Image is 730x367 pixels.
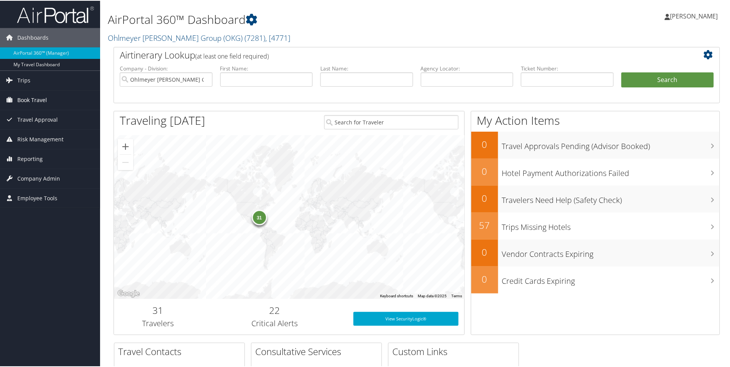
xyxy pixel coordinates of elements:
[17,168,60,188] span: Company Admin
[120,48,663,61] h2: Airtinerary Lookup
[421,64,514,72] label: Agency Locator:
[17,129,64,148] span: Risk Management
[502,217,720,232] h3: Trips Missing Hotels
[120,303,196,316] h2: 31
[471,131,720,158] a: 0Travel Approvals Pending (Advisor Booked)
[252,209,267,224] div: 31
[244,32,265,42] span: ( 7281 )
[120,64,213,72] label: Company - Division:
[471,272,498,285] h2: 0
[502,163,720,178] h3: Hotel Payment Authorizations Failed
[502,190,720,205] h3: Travelers Need Help (Safety Check)
[17,70,30,89] span: Trips
[471,112,720,128] h1: My Action Items
[502,244,720,259] h3: Vendor Contracts Expiring
[665,4,726,27] a: [PERSON_NAME]
[118,344,244,357] h2: Travel Contacts
[195,51,269,60] span: (at least one field required)
[380,293,413,298] button: Keyboard shortcuts
[118,138,133,154] button: Zoom in
[471,218,498,231] h2: 57
[471,158,720,185] a: 0Hotel Payment Authorizations Failed
[120,317,196,328] h3: Travelers
[208,317,342,328] h3: Critical Alerts
[451,293,462,297] a: Terms (opens in new tab)
[521,64,614,72] label: Ticket Number:
[108,32,290,42] a: Ohlmeyer [PERSON_NAME] Group (OKG)
[108,11,520,27] h1: AirPortal 360™ Dashboard
[320,64,413,72] label: Last Name:
[502,271,720,286] h3: Credit Cards Expiring
[17,90,47,109] span: Book Travel
[471,212,720,239] a: 57Trips Missing Hotels
[392,344,519,357] h2: Custom Links
[418,293,447,297] span: Map data ©2025
[471,239,720,266] a: 0Vendor Contracts Expiring
[353,311,459,325] a: View SecurityLogic®
[17,27,49,47] span: Dashboards
[17,149,43,168] span: Reporting
[471,164,498,177] h2: 0
[120,112,205,128] h1: Traveling [DATE]
[670,11,718,20] span: [PERSON_NAME]
[471,245,498,258] h2: 0
[208,303,342,316] h2: 22
[116,288,141,298] img: Google
[471,191,498,204] h2: 0
[17,109,58,129] span: Travel Approval
[17,188,57,207] span: Employee Tools
[471,185,720,212] a: 0Travelers Need Help (Safety Check)
[220,64,313,72] label: First Name:
[116,288,141,298] a: Open this area in Google Maps (opens a new window)
[17,5,94,23] img: airportal-logo.png
[502,136,720,151] h3: Travel Approvals Pending (Advisor Booked)
[621,72,714,87] button: Search
[324,114,459,129] input: Search for Traveler
[255,344,382,357] h2: Consultative Services
[265,32,290,42] span: , [ 4771 ]
[118,154,133,169] button: Zoom out
[471,137,498,150] h2: 0
[471,266,720,293] a: 0Credit Cards Expiring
